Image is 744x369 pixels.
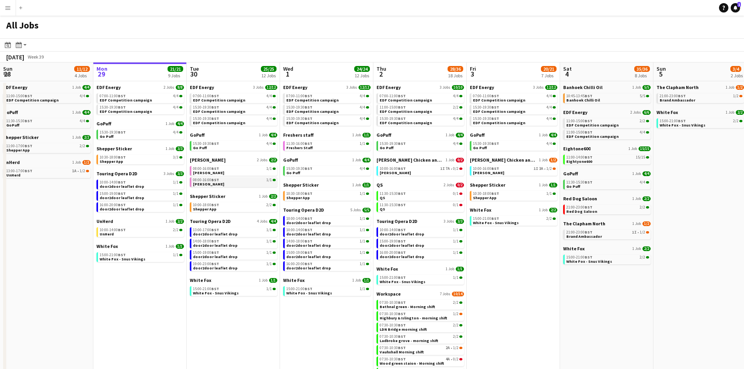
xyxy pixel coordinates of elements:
[25,143,32,148] span: BST
[3,134,91,159] div: Shepper Sticker1 Job2/211:00-17:00BST2/2Shepper App
[566,155,649,164] a: 11:00-14:00BST15/15Eightyone600
[352,158,361,162] span: 1 Job
[473,170,504,175] span: Miss Millies
[453,105,459,109] span: 2/2
[678,93,686,98] span: BST
[96,84,121,90] span: EDF Energy
[491,105,499,110] span: BST
[166,121,174,126] span: 1 Job
[470,132,557,138] a: GoPuff1 Job4/4
[96,121,184,146] div: GoPuff1 Job4/415:30-19:30BST4/4Go Puff
[585,155,592,160] span: BST
[470,84,494,90] span: EDF Energy
[96,84,184,121] div: EDF Energy2 Jobs8/807:00-11:00BST4/4EDF Competition campaign15:30-19:30BST4/4EDF Competition camp...
[380,120,432,125] span: EDF Competition campaign
[3,109,91,134] div: GoPuff1 Job4/411:30-15:30BST4/4GoPuff
[211,116,219,121] span: BST
[3,159,91,165] a: UnHerd1 Job1/2
[470,132,557,157] div: GoPuff1 Job4/415:30-19:30BST4/4Go Puff
[193,142,219,146] span: 15:30-19:30
[546,105,552,109] span: 4/4
[473,116,556,125] a: 15:30-19:30BST4/4EDF Competition campaign
[491,166,499,171] span: BST
[80,94,85,98] span: 4/4
[546,94,552,98] span: 4/4
[25,168,32,173] span: BST
[6,123,20,128] span: GoPuff
[283,132,371,157] div: Freshers staff1 Job1/111:30-16:00BST1/1Freshers Staff
[3,109,91,115] a: GoPuff1 Job4/4
[164,85,174,90] span: 2 Jobs
[173,94,178,98] span: 4/4
[376,132,391,138] span: GoPuff
[446,133,454,137] span: 1 Job
[96,121,111,127] span: GoPuff
[100,155,126,159] span: 10:30-18:00
[352,133,361,137] span: 1 Job
[269,158,277,162] span: 2/2
[660,119,686,123] span: 15:00-21:00
[286,93,369,102] a: 07:00-11:00BST4/4EDF Competition campaign
[380,170,411,175] span: Miss Millies
[566,130,592,134] span: 11:00-15:00
[359,85,371,90] span: 12/12
[549,158,557,162] span: 1/2
[546,142,552,146] span: 4/4
[380,105,462,114] a: 11:00-15:00BST2/2EDF Competition campaign
[176,121,184,126] span: 4/4
[549,133,557,137] span: 4/4
[563,109,651,146] div: EDF Energy2 Jobs6/611:00-15:00BST2/2EDF Competition campaign11:00-15:00BST4/4EDF Competition camp...
[286,116,369,125] a: 15:30-19:30BST4/4EDF Competition campaign
[473,167,499,171] span: 10:00-16:00
[193,105,276,114] a: 15:30-19:30BST4/4EDF Competition campaign
[346,85,357,90] span: 3 Jobs
[100,109,152,114] span: EDF Competition campaign
[190,132,277,157] div: GoPuff1 Job4/415:30-19:30BST4/4Go Puff
[283,132,371,138] a: Freshers staff1 Job1/1
[539,167,543,171] span: 3A
[82,160,91,165] span: 1/2
[286,117,312,121] span: 15:30-19:30
[286,142,312,146] span: 11:30-16:00
[398,141,406,146] span: BST
[563,84,603,90] span: Banhoek Chilli Oil
[491,116,499,121] span: BST
[360,105,365,109] span: 4/4
[640,119,645,123] span: 2/2
[283,84,307,90] span: EDF Energy
[473,109,525,114] span: EDF Competition campaign
[456,133,464,137] span: 4/4
[286,141,369,150] a: 11:30-16:00BST1/1Freshers Staff
[96,171,184,218] div: Touring Opera D2D3 Jobs3/310:00-14:00BST1/1door2door leaflet drop15:00-19:00BST1/1door2door leafl...
[173,130,178,134] span: 4/4
[100,105,126,109] span: 15:30-19:30
[286,105,312,109] span: 15:30-19:30
[193,116,276,125] a: 15:30-19:30BST4/4EDF Competition campaign
[470,84,557,132] div: EDF Energy3 Jobs12/1207:00-11:00BST4/4EDF Competition campaign15:30-19:30BST4/4EDF Competition ca...
[539,158,548,162] span: 1 Job
[563,84,651,109] div: Banhoek Chilli Oil1 Job5/510:45-13:45BST5/5Banhoek Chilli Oil
[640,130,645,134] span: 4/4
[6,168,89,177] a: 13:00-17:00BST1A•1/2UnHerd
[193,105,219,109] span: 15:30-19:30
[678,118,686,123] span: BST
[96,121,184,127] a: GoPuff1 Job4/4
[473,142,499,146] span: 15:30-19:30
[266,105,272,109] span: 4/4
[193,120,245,125] span: EDF Competition campaign
[283,157,371,182] div: GoPuff1 Job4/415:30-19:30BST4/4Go Puff
[566,130,649,139] a: 11:00-15:00BST4/4EDF Competition campaign
[25,93,32,98] span: BST
[173,105,178,109] span: 4/4
[286,120,339,125] span: EDF Competition campaign
[173,155,178,159] span: 3/3
[6,144,32,148] span: 11:00-17:00
[193,170,224,175] span: Knight Frank
[380,109,432,114] span: EDF Competition campaign
[72,110,81,115] span: 1 Job
[660,98,695,103] span: Brand Ambassador
[96,146,184,171] div: Shepper Sticker1 Job3/310:30-18:00BST3/3Shepper App
[3,84,91,109] div: EDF Energy1 Job4/411:00-15:00BST4/4EDF Competition campaign
[737,2,741,7] span: 1
[82,135,91,140] span: 2/2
